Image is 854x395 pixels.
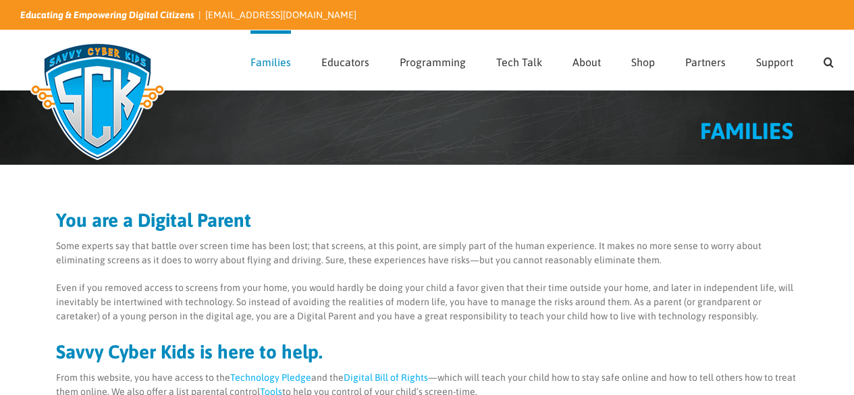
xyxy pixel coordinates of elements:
span: About [572,57,601,68]
a: Technology Pledge [230,372,311,383]
a: Digital Bill of Rights [344,372,428,383]
a: Educators [321,30,369,90]
a: Shop [631,30,655,90]
a: Support [756,30,793,90]
a: About [572,30,601,90]
h2: Savvy Cyber Kids is here to help. [56,342,799,361]
i: Educating & Empowering Digital Citizens [20,9,194,20]
span: Partners [685,57,726,68]
img: Savvy Cyber Kids Logo [20,34,175,169]
span: Tech Talk [496,57,542,68]
span: Shop [631,57,655,68]
span: FAMILIES [700,117,793,144]
span: Educators [321,57,369,68]
a: Tech Talk [496,30,542,90]
a: [EMAIL_ADDRESS][DOMAIN_NAME] [205,9,356,20]
a: Programming [400,30,466,90]
p: Even if you removed access to screens from your home, you would hardly be doing your child a favo... [56,281,799,323]
nav: Main Menu [250,30,834,90]
span: Programming [400,57,466,68]
span: Support [756,57,793,68]
p: Some experts say that battle over screen time has been lost; that screens, at this point, are sim... [56,239,799,267]
a: Families [250,30,291,90]
a: Search [824,30,834,90]
span: Families [250,57,291,68]
h2: You are a Digital Parent [56,211,799,230]
a: Partners [685,30,726,90]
